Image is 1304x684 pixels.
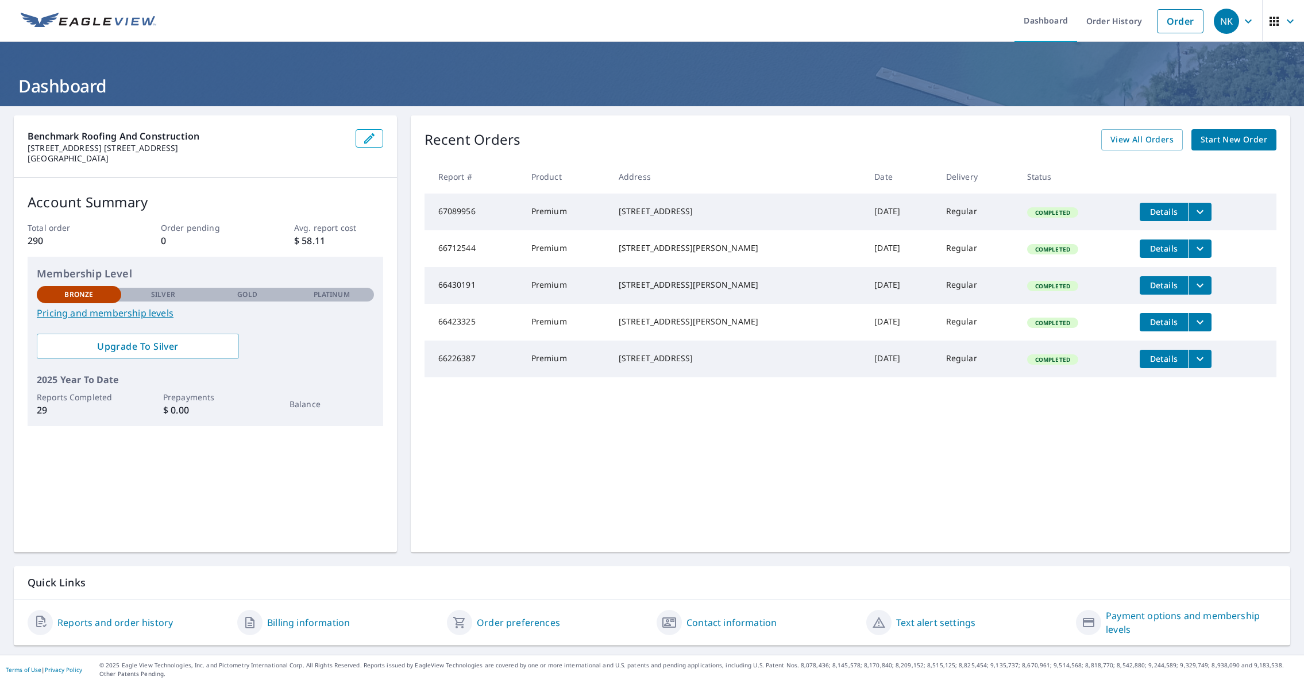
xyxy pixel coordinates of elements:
[151,289,175,300] p: Silver
[1188,350,1212,368] button: filesDropdownBtn-66226387
[28,129,346,143] p: Benchmark Roofing and Construction
[14,74,1290,98] h1: Dashboard
[1201,133,1267,147] span: Start New Order
[1140,276,1188,295] button: detailsBtn-66430191
[28,143,346,153] p: [STREET_ADDRESS] [STREET_ADDRESS]
[896,616,975,629] a: Text alert settings
[522,194,609,230] td: Premium
[425,341,522,377] td: 66226387
[1191,129,1276,150] a: Start New Order
[37,306,374,320] a: Pricing and membership levels
[1140,350,1188,368] button: detailsBtn-66226387
[28,153,346,164] p: [GEOGRAPHIC_DATA]
[1147,353,1181,364] span: Details
[425,160,522,194] th: Report #
[619,206,856,217] div: [STREET_ADDRESS]
[1101,129,1183,150] a: View All Orders
[161,234,250,248] p: 0
[865,160,936,194] th: Date
[1157,9,1203,33] a: Order
[937,194,1018,230] td: Regular
[1147,316,1181,327] span: Details
[425,129,521,150] p: Recent Orders
[28,192,383,212] p: Account Summary
[1147,206,1181,217] span: Details
[28,222,117,234] p: Total order
[865,230,936,267] td: [DATE]
[237,289,257,300] p: Gold
[1140,239,1188,258] button: detailsBtn-66712544
[619,316,856,327] div: [STREET_ADDRESS][PERSON_NAME]
[1028,208,1077,217] span: Completed
[1028,319,1077,327] span: Completed
[619,242,856,254] div: [STREET_ADDRESS][PERSON_NAME]
[46,340,230,353] span: Upgrade To Silver
[294,234,383,248] p: $ 58.11
[1140,203,1188,221] button: detailsBtn-67089956
[865,194,936,230] td: [DATE]
[6,666,82,673] p: |
[865,267,936,304] td: [DATE]
[294,222,383,234] p: Avg. report cost
[522,304,609,341] td: Premium
[21,13,156,30] img: EV Logo
[937,160,1018,194] th: Delivery
[6,666,41,674] a: Terms of Use
[1028,355,1077,364] span: Completed
[37,403,121,417] p: 29
[522,160,609,194] th: Product
[937,304,1018,341] td: Regular
[37,266,374,281] p: Membership Level
[937,267,1018,304] td: Regular
[1188,239,1212,258] button: filesDropdownBtn-66712544
[865,341,936,377] td: [DATE]
[1106,609,1276,636] a: Payment options and membership levels
[1018,160,1131,194] th: Status
[619,279,856,291] div: [STREET_ADDRESS][PERSON_NAME]
[290,398,374,410] p: Balance
[937,341,1018,377] td: Regular
[619,353,856,364] div: [STREET_ADDRESS]
[522,230,609,267] td: Premium
[1188,276,1212,295] button: filesDropdownBtn-66430191
[314,289,350,300] p: Platinum
[267,616,350,629] a: Billing information
[609,160,865,194] th: Address
[1147,280,1181,291] span: Details
[1214,9,1239,34] div: NK
[425,304,522,341] td: 66423325
[686,616,777,629] a: Contact information
[28,234,117,248] p: 290
[37,373,374,387] p: 2025 Year To Date
[45,666,82,674] a: Privacy Policy
[522,267,609,304] td: Premium
[522,341,609,377] td: Premium
[1147,243,1181,254] span: Details
[99,661,1298,678] p: © 2025 Eagle View Technologies, Inc. and Pictometry International Corp. All Rights Reserved. Repo...
[865,304,936,341] td: [DATE]
[163,391,248,403] p: Prepayments
[937,230,1018,267] td: Regular
[64,289,93,300] p: Bronze
[1110,133,1174,147] span: View All Orders
[1188,203,1212,221] button: filesDropdownBtn-67089956
[161,222,250,234] p: Order pending
[163,403,248,417] p: $ 0.00
[37,334,239,359] a: Upgrade To Silver
[37,391,121,403] p: Reports Completed
[1028,282,1077,290] span: Completed
[425,230,522,267] td: 66712544
[477,616,560,629] a: Order preferences
[1028,245,1077,253] span: Completed
[57,616,173,629] a: Reports and order history
[28,575,1276,590] p: Quick Links
[1140,313,1188,331] button: detailsBtn-66423325
[425,267,522,304] td: 66430191
[1188,313,1212,331] button: filesDropdownBtn-66423325
[425,194,522,230] td: 67089956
